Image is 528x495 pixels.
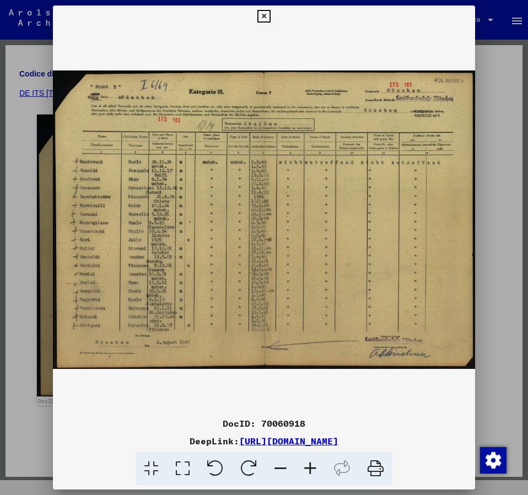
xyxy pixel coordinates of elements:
div: Cambiare il consenso [479,447,506,473]
div: DocID: 70060918 [53,417,475,430]
div: DeepLink: [53,434,475,448]
img: Cambiare il consenso [480,447,507,474]
a: [URL][DOMAIN_NAME] [239,436,338,447]
img: 001.jpg [53,28,475,412]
